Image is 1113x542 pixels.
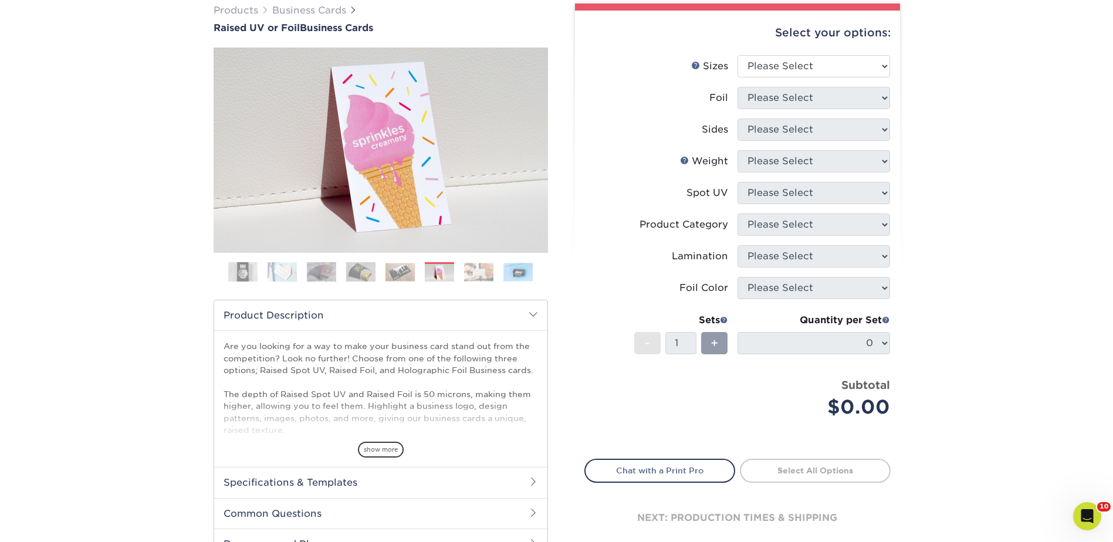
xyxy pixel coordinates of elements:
a: Products [214,5,258,16]
img: Business Cards 07 [464,263,493,281]
img: Business Cards 01 [228,258,258,287]
span: + [711,334,718,352]
a: Chat with a Print Pro [584,459,735,482]
span: - [645,334,650,352]
span: show more [358,442,404,458]
div: Product Category [640,218,728,232]
h2: Common Questions [214,498,547,529]
img: Business Cards 04 [346,262,375,282]
iframe: Intercom live chat [1073,502,1101,530]
img: Business Cards 02 [268,262,297,282]
strong: Subtotal [841,378,890,391]
a: Raised UV or FoilBusiness Cards [214,22,548,33]
img: Business Cards 03 [307,262,336,282]
img: Business Cards 06 [425,264,454,282]
img: Business Cards 05 [385,263,415,281]
span: 10 [1097,502,1111,511]
span: Raised UV or Foil [214,22,300,33]
div: Spot UV [686,186,728,200]
div: Sizes [691,59,728,73]
img: Business Cards 08 [503,263,533,281]
a: Select All Options [740,459,891,482]
div: Sides [702,123,728,137]
h2: Product Description [214,300,547,330]
div: Foil Color [679,281,728,295]
div: Sets [634,313,728,327]
div: Select your options: [584,11,891,55]
div: Weight [680,154,728,168]
div: Foil [709,91,728,105]
div: $0.00 [746,393,890,421]
img: Raised UV or Foil 06 [214,48,548,253]
a: Business Cards [272,5,346,16]
div: Lamination [672,249,728,263]
h1: Business Cards [214,22,548,33]
h2: Specifications & Templates [214,467,547,497]
div: Quantity per Set [738,313,890,327]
